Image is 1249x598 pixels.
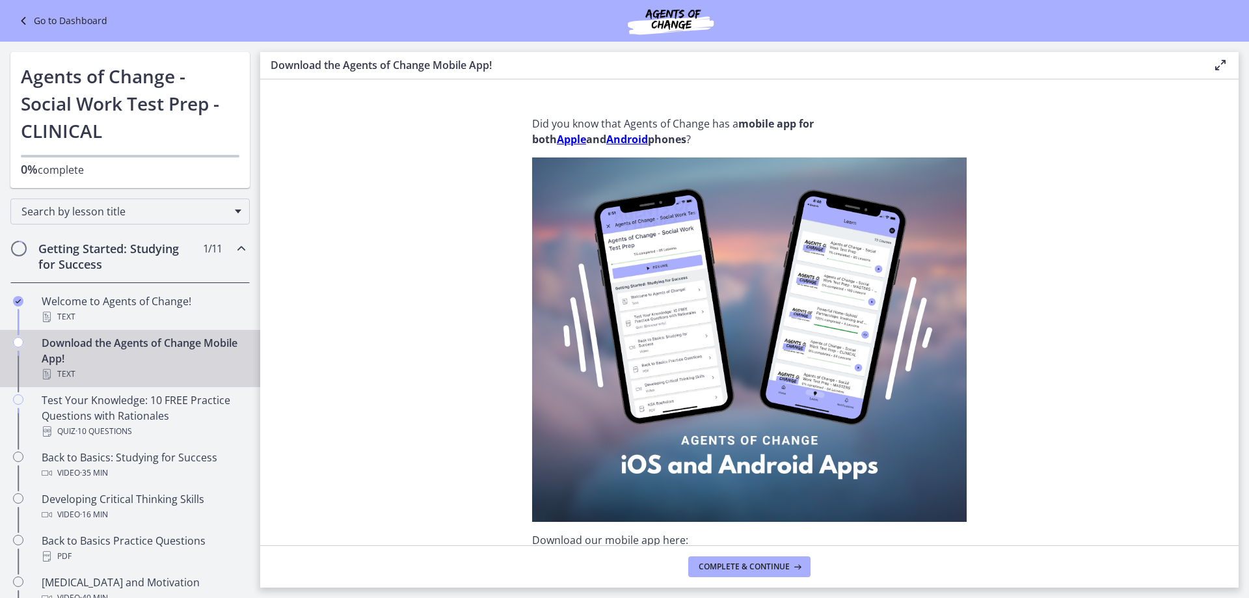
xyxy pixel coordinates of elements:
[21,161,239,178] p: complete
[38,241,197,272] h2: Getting Started: Studying for Success
[557,132,586,146] a: Apple
[586,132,606,146] strong: and
[42,392,245,439] div: Test Your Knowledge: 10 FREE Practice Questions with Rationales
[42,366,245,382] div: Text
[80,465,108,481] span: · 35 min
[21,62,239,144] h1: Agents of Change - Social Work Test Prep - CLINICAL
[42,465,245,481] div: Video
[42,293,245,325] div: Welcome to Agents of Change!
[42,424,245,439] div: Quiz
[532,116,967,147] p: Did you know that Agents of Change has a ?
[532,157,967,522] img: Agents_of_Change_Mobile_App_Now_Available!.png
[21,161,38,177] span: 0%
[688,556,811,577] button: Complete & continue
[42,309,245,325] div: Text
[271,57,1192,73] h3: Download the Agents of Change Mobile App!
[16,13,107,29] a: Go to Dashboard
[42,335,245,382] div: Download the Agents of Change Mobile App!
[21,204,228,219] span: Search by lesson title
[42,533,245,564] div: Back to Basics Practice Questions
[42,450,245,481] div: Back to Basics: Studying for Success
[75,424,132,439] span: · 10 Questions
[203,241,222,256] span: 1 / 11
[42,507,245,523] div: Video
[80,507,108,523] span: · 16 min
[10,198,250,224] div: Search by lesson title
[606,132,648,146] a: Android
[593,5,749,36] img: Agents of Change
[42,549,245,564] div: PDF
[648,132,686,146] strong: phones
[699,562,790,572] span: Complete & continue
[532,532,967,548] p: Download our mobile app here:
[13,296,23,306] i: Completed
[42,491,245,523] div: Developing Critical Thinking Skills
